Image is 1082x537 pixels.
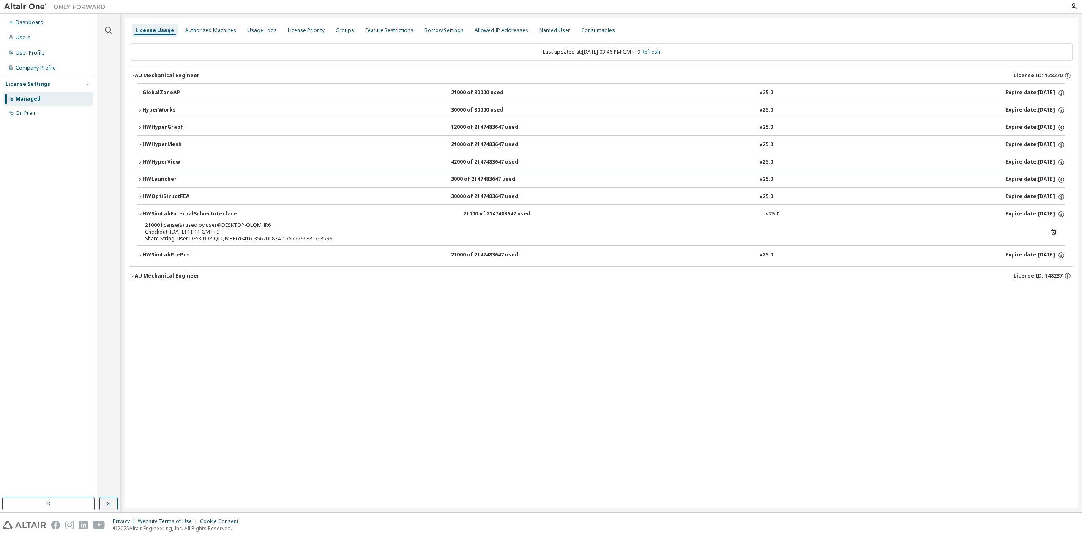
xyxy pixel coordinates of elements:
[760,193,773,201] div: v25.0
[142,210,237,218] div: HWSimLabExternalSolverInterface
[16,65,56,71] div: Company Profile
[142,251,219,259] div: HWSimLabPrePost
[1005,251,1065,259] div: Expire date: [DATE]
[145,222,1037,229] div: 21000 license(s) used by user@DESKTOP-QLQMHR6
[142,193,219,201] div: HWOptiStructFEA
[113,525,243,532] p: © 2025 Altair Engineering, Inc. All Rights Reserved.
[16,19,44,26] div: Dashboard
[16,49,44,56] div: User Profile
[3,521,46,529] img: altair_logo.svg
[137,170,1065,189] button: HWLauncher3000 of 2147483647 usedv25.0Expire date:[DATE]
[365,27,413,34] div: Feature Restrictions
[581,27,615,34] div: Consumables
[137,153,1065,172] button: HWHyperView42000 of 2147483647 usedv25.0Expire date:[DATE]
[16,110,37,117] div: On Prem
[130,43,1073,61] div: Last updated at: [DATE] 03:46 PM GMT+9
[336,27,354,34] div: Groups
[247,27,277,34] div: Usage Logs
[142,158,219,166] div: HWHyperView
[79,521,88,529] img: linkedin.svg
[475,27,528,34] div: Allowed IP Addresses
[137,136,1065,154] button: HWHyperMesh21000 of 2147483647 usedv25.0Expire date:[DATE]
[760,251,773,259] div: v25.0
[451,141,527,149] div: 21000 of 2147483647 used
[137,118,1065,137] button: HWHyperGraph12000 of 2147483647 usedv25.0Expire date:[DATE]
[1005,106,1065,114] div: Expire date: [DATE]
[642,48,660,55] a: Refresh
[142,176,219,183] div: HWLauncher
[451,251,527,259] div: 21000 of 2147483647 used
[200,518,243,525] div: Cookie Consent
[1005,210,1065,218] div: Expire date: [DATE]
[137,246,1065,264] button: HWSimLabPrePost21000 of 2147483647 usedv25.0Expire date:[DATE]
[145,229,1037,235] div: Checkout: [DATE] 11:11 GMT+9
[760,158,773,166] div: v25.0
[288,27,325,34] div: License Priority
[424,27,464,34] div: Borrow Settings
[760,106,773,114] div: v25.0
[766,210,779,218] div: v25.0
[137,205,1065,224] button: HWSimLabExternalSolverInterface21000 of 2147483647 usedv25.0Expire date:[DATE]
[1005,158,1065,166] div: Expire date: [DATE]
[130,267,1073,285] button: AU Mechanical EngineerLicense ID: 148237
[137,84,1065,102] button: GlobalZoneAP21000 of 30000 usedv25.0Expire date:[DATE]
[1005,89,1065,97] div: Expire date: [DATE]
[65,521,74,529] img: instagram.svg
[760,141,773,149] div: v25.0
[1005,193,1065,201] div: Expire date: [DATE]
[451,106,527,114] div: 30000 of 30000 used
[539,27,570,34] div: Named User
[1005,176,1065,183] div: Expire date: [DATE]
[145,235,1037,242] div: Share String: user:DESKTOP-QLQMHR6:6416_356701824_1757556688_798596
[760,124,773,131] div: v25.0
[142,141,219,149] div: HWHyperMesh
[135,273,199,279] div: AU Mechanical Engineer
[135,27,174,34] div: License Usage
[142,106,219,114] div: HyperWorks
[51,521,60,529] img: facebook.svg
[113,518,138,525] div: Privacy
[451,124,527,131] div: 12000 of 2147483647 used
[4,3,110,11] img: Altair One
[135,72,199,79] div: AU Mechanical Engineer
[130,66,1073,85] button: AU Mechanical EngineerLicense ID: 128270
[451,158,527,166] div: 42000 of 2147483647 used
[137,188,1065,206] button: HWOptiStructFEA30000 of 2147483647 usedv25.0Expire date:[DATE]
[185,27,236,34] div: Authorized Machines
[1005,124,1065,131] div: Expire date: [DATE]
[93,521,105,529] img: youtube.svg
[138,518,200,525] div: Website Terms of Use
[1014,72,1063,79] span: License ID: 128270
[16,95,41,102] div: Managed
[1005,141,1065,149] div: Expire date: [DATE]
[1014,273,1063,279] span: License ID: 148237
[451,89,527,97] div: 21000 of 30000 used
[463,210,539,218] div: 21000 of 2147483647 used
[142,89,219,97] div: GlobalZoneAP
[137,101,1065,120] button: HyperWorks30000 of 30000 usedv25.0Expire date:[DATE]
[451,176,527,183] div: 3000 of 2147483647 used
[451,193,527,201] div: 30000 of 2147483647 used
[760,176,773,183] div: v25.0
[142,124,219,131] div: HWHyperGraph
[16,34,30,41] div: Users
[5,81,50,87] div: License Settings
[760,89,773,97] div: v25.0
